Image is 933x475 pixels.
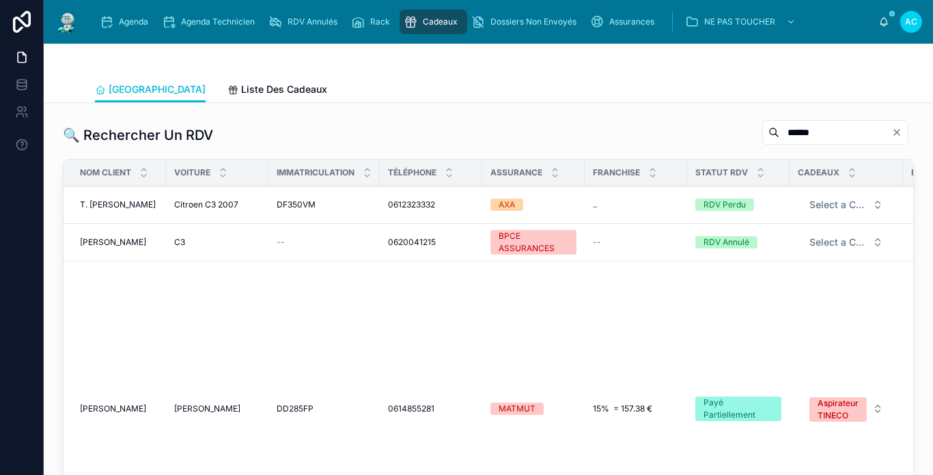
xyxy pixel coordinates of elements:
[288,16,337,27] span: RDV Annulés
[423,16,458,27] span: Cadeaux
[490,403,576,415] a: MATMUT
[174,237,260,248] a: C3
[891,127,908,138] button: Clear
[905,16,917,27] span: AC
[119,16,148,27] span: Agenda
[370,16,390,27] span: Rack
[55,11,79,33] img: App logo
[490,167,542,178] span: Assurance
[95,77,206,103] a: [GEOGRAPHIC_DATA]
[695,236,781,248] a: RDV Annulé
[277,403,372,414] a: DD285FP
[347,10,400,34] a: Rack
[158,10,264,34] a: Agenda Technicien
[593,199,597,210] span: ..
[63,126,213,145] h1: 🔍 Rechercher Un RDV
[174,403,240,414] span: [PERSON_NAME]
[695,397,781,421] a: Payé Partiellement
[264,10,347,34] a: RDV Annulés
[499,199,515,211] div: AXA
[490,230,576,255] a: BPCE ASSURANCES
[704,16,775,27] span: NE PAS TOUCHER
[704,397,773,421] div: Payé Partiellement
[277,167,354,178] span: Immatriculation
[80,237,146,248] span: [PERSON_NAME]
[277,199,372,210] a: DF350VM
[388,403,434,414] span: 0614855281
[277,199,316,210] span: DF350VM
[388,199,474,210] a: 0612323332
[798,167,839,178] span: Cadeaux
[388,237,474,248] a: 0620041215
[109,83,206,96] span: [GEOGRAPHIC_DATA]
[96,10,158,34] a: Agenda
[818,397,859,422] div: Aspirateur TINECO
[695,199,781,211] a: RDV Perdu
[174,403,260,414] a: [PERSON_NAME]
[695,167,748,178] span: Statut RDV
[681,10,803,34] a: NE PAS TOUCHER
[80,199,158,210] a: T. [PERSON_NAME]
[490,199,576,211] a: AXA
[798,390,895,428] a: Select Button
[241,83,327,96] span: Liste Des Cadeaux
[798,390,894,427] button: Select Button
[277,237,285,248] span: --
[174,237,185,248] span: C3
[388,167,436,178] span: Téléphone
[80,237,158,248] a: [PERSON_NAME]
[593,167,640,178] span: Franchise
[90,7,878,37] div: scrollable content
[174,167,210,178] span: Voiture
[388,199,435,210] span: 0612323332
[277,403,314,414] span: DD285FP
[388,237,436,248] span: 0620041215
[609,16,654,27] span: Assurances
[593,403,679,414] a: 15% = 157.38 €
[277,237,372,248] a: --
[467,10,586,34] a: Dossiers Non Envoyés
[704,199,746,211] div: RDV Perdu
[499,403,535,415] div: MATMUT
[798,192,895,218] a: Select Button
[174,199,238,210] span: Citroen C3 2007
[593,237,601,248] span: --
[388,403,474,414] a: 0614855281
[809,235,867,249] span: Select a Cadeau
[704,236,749,248] div: RDV Annulé
[490,16,576,27] span: Dossiers Non Envoyés
[586,10,664,34] a: Assurances
[593,403,652,414] span: 15% = 157.38 €
[80,167,131,178] span: Nom Client
[798,229,895,255] a: Select Button
[400,10,467,34] a: Cadeaux
[227,77,327,104] a: Liste Des Cadeaux
[499,230,568,255] div: BPCE ASSURANCES
[174,199,260,210] a: Citroen C3 2007
[593,237,679,248] a: --
[80,403,146,414] span: [PERSON_NAME]
[593,199,679,210] a: ..
[809,198,867,212] span: Select a Cadeau
[798,192,894,217] button: Select Button
[80,403,158,414] a: [PERSON_NAME]
[80,199,156,210] span: T. [PERSON_NAME]
[798,230,894,255] button: Select Button
[181,16,255,27] span: Agenda Technicien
